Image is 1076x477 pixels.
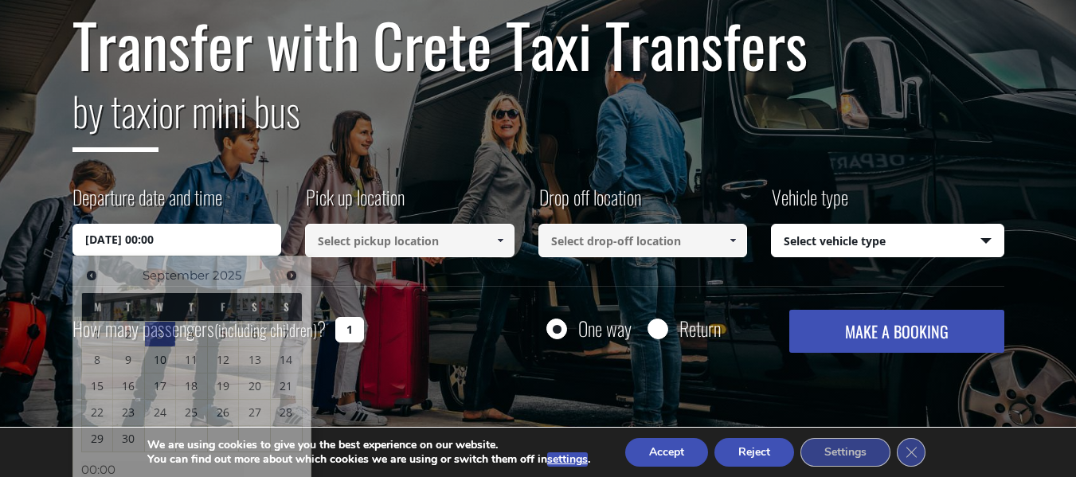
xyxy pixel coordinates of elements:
[578,319,632,338] label: One way
[82,322,113,347] a: 1
[772,225,1004,258] span: Select vehicle type
[714,438,794,467] button: Reject
[625,438,708,467] button: Accept
[176,322,207,347] a: 4
[239,400,270,425] a: 27
[72,80,158,152] span: by taxi
[72,78,1004,164] h2: or mini bus
[208,373,239,399] a: 19
[800,438,890,467] button: Settings
[176,373,207,399] a: 18
[213,268,241,283] span: 2025
[176,347,207,373] a: 11
[771,183,848,224] label: Vehicle type
[208,400,239,425] a: 26
[271,347,302,373] a: 14
[72,183,222,224] label: Departure date and time
[789,310,1004,353] button: MAKE A BOOKING
[81,264,103,286] a: Previous
[252,299,257,315] span: Saturday
[239,347,270,373] a: 13
[271,322,302,347] a: 7
[113,373,144,399] a: 16
[113,426,144,452] a: 30
[284,299,289,315] span: Sunday
[208,322,239,347] a: 5
[305,224,515,257] input: Select pickup location
[72,11,1004,78] h1: Transfer with Crete Taxi Transfers
[82,400,113,425] a: 22
[143,268,209,283] span: September
[126,299,131,315] span: Tuesday
[94,299,101,315] span: Monday
[85,269,98,282] span: Previous
[156,299,163,315] span: Wednesday
[82,426,113,452] a: 29
[285,269,298,282] span: Next
[239,322,270,347] a: 6
[82,373,113,399] a: 15
[208,347,239,373] a: 12
[189,299,194,315] span: Thursday
[547,452,588,467] button: settings
[281,264,303,286] a: Next
[145,322,176,347] a: 3
[239,373,270,399] a: 20
[487,224,513,257] a: Show All Items
[271,400,302,425] a: 28
[538,183,641,224] label: Drop off location
[897,438,925,467] button: Close GDPR Cookie Banner
[145,373,176,399] a: 17
[113,322,144,347] a: 2
[679,319,721,338] label: Return
[113,347,144,373] a: 9
[147,452,590,467] p: You can find out more about which cookies we are using or switch them off in .
[72,310,326,349] label: How many passengers ?
[145,347,176,373] a: 10
[147,438,590,452] p: We are using cookies to give you the best experience on our website.
[538,224,748,257] input: Select drop-off location
[720,224,746,257] a: Show All Items
[271,373,302,399] a: 21
[221,299,225,315] span: Friday
[113,400,144,425] a: 23
[176,400,207,425] a: 25
[145,400,176,425] a: 24
[82,347,113,373] a: 8
[305,183,405,224] label: Pick up location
